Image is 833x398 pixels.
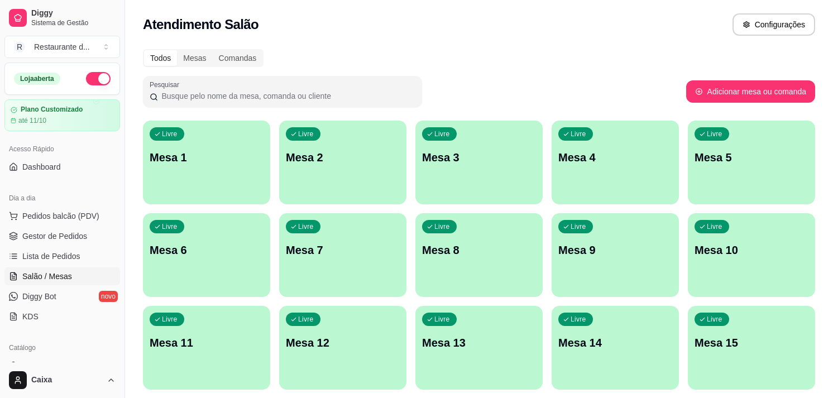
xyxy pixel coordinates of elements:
[422,242,536,258] p: Mesa 8
[150,242,264,258] p: Mesa 6
[571,130,586,138] p: Livre
[4,339,120,357] div: Catálogo
[31,375,102,385] span: Caixa
[31,8,116,18] span: Diggy
[86,72,111,85] button: Alterar Status
[552,121,679,204] button: LivreMesa 4
[286,150,400,165] p: Mesa 2
[279,306,406,390] button: LivreMesa 12
[22,251,80,262] span: Lista de Pedidos
[4,99,120,131] a: Plano Customizadoaté 11/10
[22,231,87,242] span: Gestor de Pedidos
[4,247,120,265] a: Lista de Pedidos
[298,315,314,324] p: Livre
[707,130,722,138] p: Livre
[434,315,450,324] p: Livre
[688,306,815,390] button: LivreMesa 15
[4,36,120,58] button: Select a team
[422,150,536,165] p: Mesa 3
[143,306,270,390] button: LivreMesa 11
[4,227,120,245] a: Gestor de Pedidos
[143,16,258,33] h2: Atendimento Salão
[552,213,679,297] button: LivreMesa 9
[707,315,722,324] p: Livre
[558,150,672,165] p: Mesa 4
[4,267,120,285] a: Salão / Mesas
[688,213,815,297] button: LivreMesa 10
[415,213,543,297] button: LivreMesa 8
[571,315,586,324] p: Livre
[144,50,177,66] div: Todos
[298,130,314,138] p: Livre
[286,242,400,258] p: Mesa 7
[143,213,270,297] button: LivreMesa 6
[422,335,536,351] p: Mesa 13
[695,335,808,351] p: Mesa 15
[18,116,46,125] article: até 11/10
[150,80,183,89] label: Pesquisar
[558,335,672,351] p: Mesa 14
[22,210,99,222] span: Pedidos balcão (PDV)
[4,189,120,207] div: Dia a dia
[150,335,264,351] p: Mesa 11
[688,121,815,204] button: LivreMesa 5
[31,18,116,27] span: Sistema de Gestão
[162,222,178,231] p: Livre
[4,158,120,176] a: Dashboard
[22,161,61,172] span: Dashboard
[177,50,212,66] div: Mesas
[34,41,90,52] div: Restaurante d ...
[707,222,722,231] p: Livre
[158,90,415,102] input: Pesquisar
[143,121,270,204] button: LivreMesa 1
[298,222,314,231] p: Livre
[14,41,25,52] span: R
[162,315,178,324] p: Livre
[279,213,406,297] button: LivreMesa 7
[162,130,178,138] p: Livre
[434,130,450,138] p: Livre
[558,242,672,258] p: Mesa 9
[686,80,815,103] button: Adicionar mesa ou comanda
[4,4,120,31] a: DiggySistema de Gestão
[552,306,679,390] button: LivreMesa 14
[415,121,543,204] button: LivreMesa 3
[14,73,60,85] div: Loja aberta
[4,367,120,394] button: Caixa
[4,357,120,375] a: Produtos
[22,311,39,322] span: KDS
[4,207,120,225] button: Pedidos balcão (PDV)
[213,50,263,66] div: Comandas
[571,222,586,231] p: Livre
[415,306,543,390] button: LivreMesa 13
[695,150,808,165] p: Mesa 5
[21,106,83,114] article: Plano Customizado
[150,150,264,165] p: Mesa 1
[4,140,120,158] div: Acesso Rápido
[286,335,400,351] p: Mesa 12
[4,308,120,325] a: KDS
[22,360,54,371] span: Produtos
[4,287,120,305] a: Diggy Botnovo
[279,121,406,204] button: LivreMesa 2
[22,271,72,282] span: Salão / Mesas
[434,222,450,231] p: Livre
[733,13,815,36] button: Configurações
[22,291,56,302] span: Diggy Bot
[695,242,808,258] p: Mesa 10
